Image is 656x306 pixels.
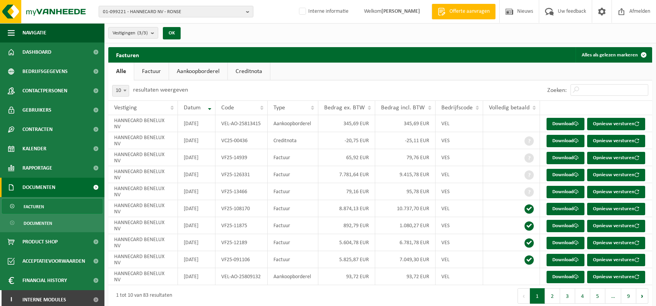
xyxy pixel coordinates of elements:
[530,288,545,304] button: 1
[137,31,148,36] count: (3/3)
[215,200,268,217] td: VF25-108170
[215,166,268,183] td: VF25-126331
[318,268,375,285] td: 93,72 EUR
[215,217,268,234] td: VF25-11875
[375,115,435,132] td: 345,69 EUR
[268,149,318,166] td: Factuur
[547,118,584,130] a: Download
[432,4,495,19] a: Offerte aanvragen
[22,139,46,158] span: Kalender
[318,183,375,200] td: 79,16 EUR
[268,115,318,132] td: Aankoopborderel
[375,149,435,166] td: 79,76 EUR
[547,186,584,198] a: Download
[547,271,584,283] a: Download
[518,288,530,304] button: Previous
[108,166,178,183] td: HANNECARD BENELUX NV
[134,63,169,80] a: Factuur
[324,105,365,111] span: Bedrag ex. BTW
[436,183,483,200] td: VES
[547,152,584,164] a: Download
[108,47,147,62] h2: Facturen
[2,199,102,214] a: Facturen
[178,200,215,217] td: [DATE]
[587,118,645,130] button: Opnieuw versturen
[108,234,178,251] td: HANNECARD BENELUX NV
[221,105,234,111] span: Code
[587,254,645,266] button: Opnieuw versturen
[375,217,435,234] td: 1.080,27 EUR
[436,234,483,251] td: VES
[318,217,375,234] td: 892,79 EUR
[547,87,567,93] label: Zoeken:
[547,220,584,232] a: Download
[113,85,129,96] span: 10
[441,105,473,111] span: Bedrijfscode
[108,63,134,80] a: Alle
[108,115,178,132] td: HANNECARD BENELUX NV
[375,251,435,268] td: 7.049,30 EUR
[436,132,483,149] td: VES
[22,120,53,139] span: Contracten
[436,115,483,132] td: VEL
[215,115,268,132] td: VEL-AO-25813415
[178,234,215,251] td: [DATE]
[108,217,178,234] td: HANNECARD BENELUX NV
[268,200,318,217] td: Factuur
[178,149,215,166] td: [DATE]
[545,288,560,304] button: 2
[297,6,348,17] label: Interne informatie
[621,288,636,304] button: 9
[268,132,318,149] td: Creditnota
[587,152,645,164] button: Opnieuw versturen
[22,62,68,81] span: Bedrijfsgegevens
[575,288,590,304] button: 4
[605,288,621,304] span: …
[108,132,178,149] td: HANNECARD BENELUX NV
[133,87,188,93] label: resultaten weergeven
[268,268,318,285] td: Aankoopborderel
[22,271,67,290] span: Financial History
[448,8,492,15] span: Offerte aanvragen
[108,149,178,166] td: HANNECARD BENELUX NV
[178,115,215,132] td: [DATE]
[22,81,67,100] span: Contactpersonen
[547,135,584,147] a: Download
[547,254,584,266] a: Download
[268,217,318,234] td: Factuur
[375,183,435,200] td: 95,78 EUR
[22,100,51,120] span: Gebruikers
[587,169,645,181] button: Opnieuw versturen
[22,42,51,62] span: Dashboard
[436,251,483,268] td: VEL
[436,149,483,166] td: VES
[268,183,318,200] td: Factuur
[587,220,645,232] button: Opnieuw versturen
[178,132,215,149] td: [DATE]
[113,27,148,39] span: Vestigingen
[22,178,55,197] span: Documenten
[215,251,268,268] td: VF25-091106
[560,288,575,304] button: 3
[22,252,85,271] span: Acceptatievoorwaarden
[547,237,584,249] a: Download
[108,200,178,217] td: HANNECARD BENELUX NV
[215,234,268,251] td: VF25-12189
[375,234,435,251] td: 6.781,78 EUR
[2,216,102,230] a: Documenten
[215,132,268,149] td: VC25-00436
[318,149,375,166] td: 65,92 EUR
[375,132,435,149] td: -25,11 EUR
[375,200,435,217] td: 10.737,70 EUR
[178,251,215,268] td: [DATE]
[215,149,268,166] td: VF25-14939
[108,27,158,39] button: Vestigingen(3/3)
[112,85,129,97] span: 10
[108,183,178,200] td: HANNECARD BENELUX NV
[169,63,227,80] a: Aankoopborderel
[268,234,318,251] td: Factuur
[22,158,52,178] span: Rapportage
[576,47,651,63] button: Alles als gelezen markeren
[587,271,645,283] button: Opnieuw versturen
[178,217,215,234] td: [DATE]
